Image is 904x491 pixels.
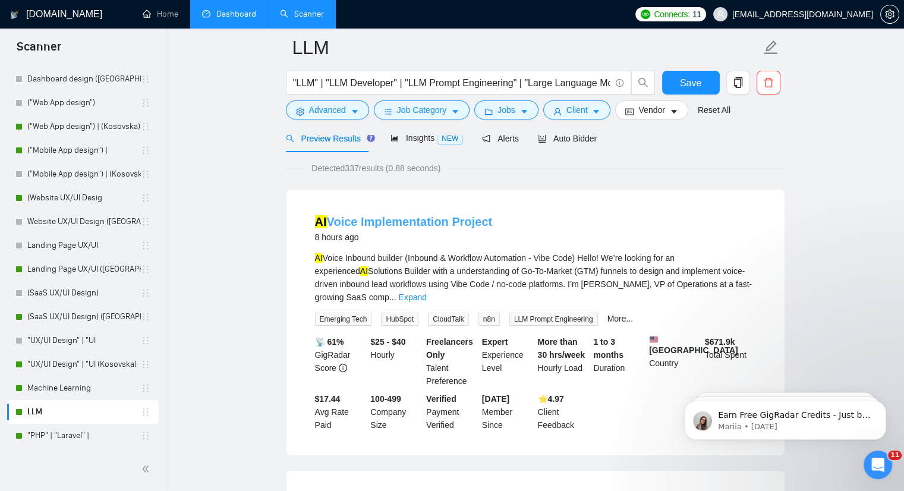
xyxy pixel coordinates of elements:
[315,253,323,263] mark: AI
[303,162,449,175] span: Detected 337 results (0.88 seconds)
[141,146,150,155] span: holder
[7,257,159,281] li: Landing Page UX/UI (Kosovska)
[451,107,459,116] span: caret-down
[351,107,359,116] span: caret-down
[27,67,141,91] a: Dashboard design ([GEOGRAPHIC_DATA])
[482,337,508,347] b: Expert
[474,100,538,119] button: folderJobscaret-down
[616,79,623,87] span: info-circle
[726,71,750,95] button: copy
[315,313,372,326] span: Emerging Tech
[607,314,634,323] a: More...
[309,103,346,117] span: Advanced
[7,400,159,424] li: LLM
[141,288,150,298] span: holder
[7,329,159,352] li: "UX/UI Design" | "UI
[141,431,150,440] span: holder
[315,251,756,304] div: Voice Inbound builder (Inbound & Workflow Automation - Vibe Code) Hello! We’re looking for an exp...
[384,107,392,116] span: bars
[27,305,141,329] a: (SaaS UX/UI Design) ([GEOGRAPHIC_DATA])
[315,230,493,244] div: 8 hours ago
[370,394,401,404] b: 100-499
[370,337,405,347] b: $25 - $40
[592,107,600,116] span: caret-down
[888,451,902,460] span: 11
[141,241,150,250] span: holder
[482,134,490,143] span: notification
[484,107,493,116] span: folder
[141,360,150,369] span: holder
[426,337,473,360] b: Freelancers Only
[482,394,509,404] b: [DATE]
[424,335,480,388] div: Talent Preference
[7,186,159,210] li: (Website UX/UI Desig
[727,77,749,88] span: copy
[27,281,141,305] a: (SaaS UX/UI Design)
[141,217,150,226] span: holder
[666,376,904,459] iframe: To enrich screen reader interactions, please activate Accessibility in Grammarly extension settings
[202,9,256,19] a: dashboardDashboard
[593,337,623,360] b: 1 to 3 months
[536,335,591,388] div: Hourly Load
[10,5,18,24] img: logo
[27,234,141,257] a: Landing Page UX/UI
[632,77,654,88] span: search
[880,5,899,24] button: setting
[7,115,159,139] li: ("Web App design") | (Kosovska)
[437,132,463,145] span: NEW
[641,10,650,19] img: upwork-logo.png
[615,100,688,119] button: idcardVendorcaret-down
[286,100,369,119] button: settingAdvancedcaret-down
[757,71,780,95] button: delete
[7,424,159,448] li: "PHP" | "Laravel" |
[293,75,610,90] input: Search Freelance Jobs...
[141,265,150,274] span: holder
[315,394,341,404] b: $17.44
[141,407,150,417] span: holder
[286,134,294,143] span: search
[7,139,159,162] li: ("Mobile App design") |
[538,134,597,143] span: Auto Bidder
[141,98,150,108] span: holder
[27,329,141,352] a: "UX/UI Design" | "UI
[141,169,150,179] span: holder
[280,9,324,19] a: searchScanner
[536,392,591,432] div: Client Feedback
[141,74,150,84] span: holder
[27,210,141,234] a: Website UX/UI Design ([GEOGRAPHIC_DATA])
[757,77,780,88] span: delete
[315,215,493,228] a: AIVoice Implementation Project
[680,75,701,90] span: Save
[497,103,515,117] span: Jobs
[698,103,730,117] a: Reset All
[716,10,725,18] span: user
[313,335,368,388] div: GigRadar Score
[478,313,500,326] span: n8n
[286,134,371,143] span: Preview Results
[566,103,588,117] span: Client
[7,352,159,376] li: "UX/UI Design" | "UI (Kosovska)
[292,33,761,62] input: Scanner name...
[141,336,150,345] span: holder
[763,40,779,55] span: edit
[27,186,141,210] a: (Website UX/UI Desig
[7,376,159,400] li: Machine Learning
[389,292,396,302] span: ...
[538,134,546,143] span: robot
[141,122,150,131] span: holder
[390,133,463,143] span: Insights
[650,335,658,344] img: 🇺🇸
[864,451,892,479] iframe: Intercom live chat
[7,281,159,305] li: (SaaS UX/UI Design)
[368,392,424,432] div: Company Size
[315,337,344,347] b: 📡 61%
[703,335,758,388] div: Total Spent
[7,38,71,63] span: Scanner
[315,215,327,228] mark: AI
[480,335,536,388] div: Experience Level
[141,193,150,203] span: holder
